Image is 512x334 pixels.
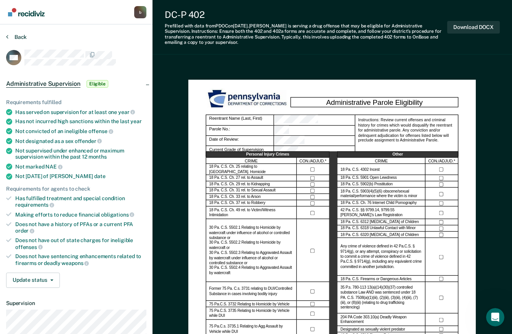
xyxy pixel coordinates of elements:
div: Does not have sentencing enhancements related to firearms or deadly [15,253,146,266]
span: year [118,109,135,115]
label: 18 Pa. C.S. Ch. 31 rel. to Sexual Assault [209,188,276,193]
div: Current Grade of Supervision [274,146,355,157]
label: 18 Pa. C.S. Ch. 27 rel. to Assault [209,176,263,181]
div: Not convicted of an ineligible [15,128,146,135]
div: DC-P 402 [165,9,447,20]
button: Back [6,34,27,40]
span: offender [75,138,102,144]
div: Personal Injury Crimes [206,152,330,158]
span: offense [88,128,113,134]
span: Administrative Supervision [6,80,80,88]
div: Date of Review: [274,136,355,146]
label: 18 Pa. C.S. 5903(4)(5)(6) obscene/sexual material/performance where the victim is minor [340,189,422,199]
div: Requirements for agents to check [6,186,146,192]
div: Administrative Parole Eligibility [291,97,458,108]
label: 18 Pa. C.S. 5902(b) Prostitution [340,182,393,187]
span: date [94,173,105,179]
div: Not supervised under enhanced or maximum supervision within the past 12 [15,148,146,161]
div: CRIME [206,158,297,164]
div: Making efforts to reduce financial [15,211,146,218]
label: Former 75 Pa. C.s. 3731 relating to DUI/Controlled Substance in cases involving bodily injury [209,287,294,297]
label: Any crime of violence defined in 42 Pa.C.S. § 9714(g), or any attempt, conspiracy or solicitation... [340,244,422,270]
button: Profile dropdown button [134,6,146,18]
label: 18 Pa. C.S. Ch. 37 rel. to Robbery [209,201,265,206]
label: 18 Pa. C.S. 6318 Unlawful Contact with Minor [340,226,416,231]
label: 30 Pa. C.S. 5502.1 Relating to Homicide by watercraft under influence of alcohol or controlled su... [209,226,294,276]
img: Recidiviz [8,8,45,16]
div: Does not have out of state charges for ineligible [15,237,146,250]
label: 18 Pa. C.S. Ch. 25 relating to [GEOGRAPHIC_DATA]. Homicide [209,165,294,175]
label: 18 Pa. C.S. 4302 Incest [340,167,380,172]
span: year [130,118,141,124]
div: Has fulfilled treatment and special condition [15,195,146,208]
dt: Supervision [6,300,146,307]
span: Eligible [87,80,108,88]
div: Parole No.: [274,125,355,136]
div: Date of Review: [206,136,274,146]
label: 42 Pa. C.S. §§ 9799.14, 9799.55 [PERSON_NAME]’s Law Registration [340,208,422,218]
div: Does not have a history of PFAs or a current PFA order [15,221,146,234]
div: Other [337,152,459,158]
label: 18 Pa. C.S. Firearms or Dangerous Articles [340,276,411,281]
div: Reentrant Name (Last, First) [206,115,274,125]
span: weapons [61,260,89,266]
button: Update status [6,273,60,288]
div: Not marked [15,163,146,170]
label: 18 Pa. C.S. Ch. 29 rel. to Kidnapping [209,182,270,187]
div: b [134,6,146,18]
button: Download DOCX [447,21,500,34]
span: NAE [45,164,62,170]
div: Has not incurred high sanctions within the last [15,118,146,125]
span: offenses [15,244,43,250]
span: months [88,154,107,160]
div: CON./ADJUD.* [297,158,330,164]
span: obligations [101,212,134,218]
span: requirements [15,202,54,208]
div: CON./ADJUD.* [425,158,458,164]
div: Has served on supervision for at least one [15,109,146,116]
label: 204 PA Code 303.10(a) Deadly Weapon Enhancement [340,315,422,325]
label: 35 P.s. 780-113 13(a)(14)(30)(37) controlled substance Law AND was sentenced under 18 PA. C.S. 75... [340,286,422,311]
div: Not designated as a sex [15,138,146,145]
label: Designated as sexually violent predator [340,327,405,332]
label: 18 Pa. C.S. Ch. 49 rel. to Victim/Witness Intimidation [209,208,294,218]
div: Requirements fulfilled [6,99,146,106]
img: PDOC Logo [206,88,291,110]
label: 18 Pa. C.S. 6312 [MEDICAL_DATA] of Children [340,220,419,225]
div: Instructions: Review current offenses and criminal history for crimes which would disqualify the ... [355,115,459,156]
div: Not [DATE] of [PERSON_NAME] [15,173,146,180]
label: 75 Pa.C.S. 3735 Relating to Homicide by Vehicle while DUI [209,309,294,319]
label: 18 Pa. C.S. Ch. 33 rel. to Arson [209,195,261,200]
div: Reentrant Name (Last, First) [274,115,355,125]
div: Parole No.: [206,125,274,136]
label: 18 Pa. C.S. 6320 [MEDICAL_DATA] of Children [340,233,419,238]
label: 18 Pa. C.S. 5901 Open Lewdness [340,176,396,181]
label: 75 Pa.C.S. 3732 Relating to Homicide by Vehicle [209,302,290,307]
div: Prefilled with data from PDOC on [DATE] . [PERSON_NAME] is serving a drug offense that may be eli... [165,23,447,45]
div: CRIME [337,158,426,164]
label: 18 Pa. C.S. Ch. 76 Internet Child Pornography [340,201,417,206]
div: Current Grade of Supervision [206,146,274,157]
iframe: Intercom live chat [486,308,504,326]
